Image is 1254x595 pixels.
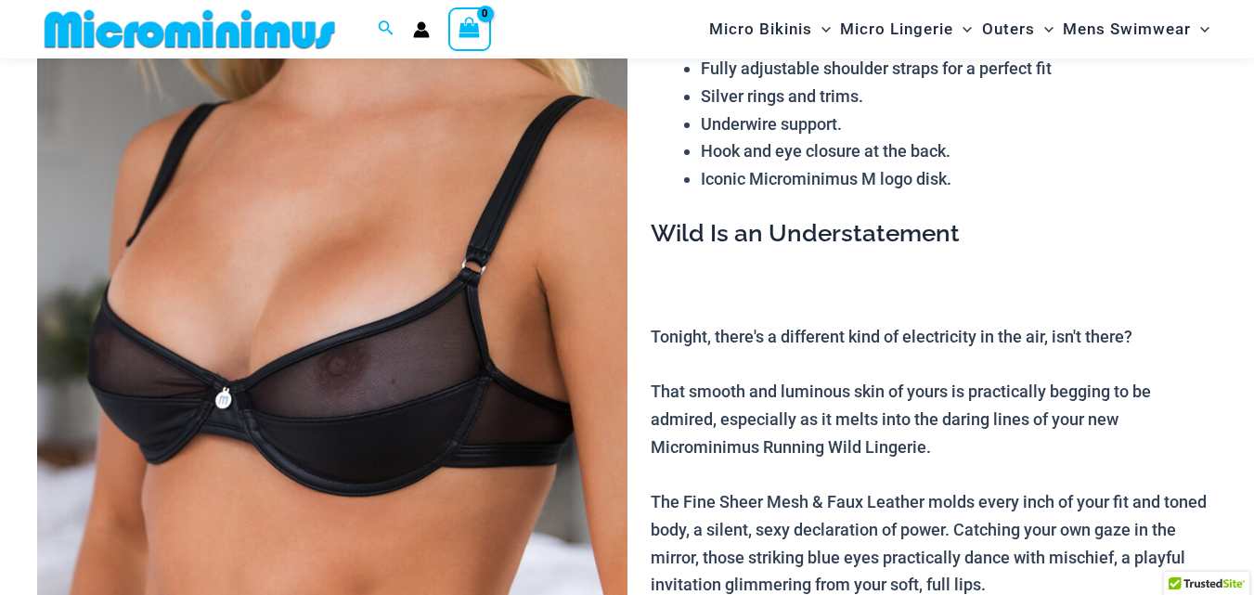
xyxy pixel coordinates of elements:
a: Micro LingerieMenu ToggleMenu Toggle [835,6,976,53]
h3: Wild Is an Understatement [651,218,1217,250]
a: View Shopping Cart, empty [448,7,491,50]
img: MM SHOP LOGO FLAT [37,8,343,50]
a: Mens SwimwearMenu ToggleMenu Toggle [1058,6,1214,53]
a: OutersMenu ToggleMenu Toggle [977,6,1058,53]
span: Outers [982,6,1035,53]
li: Hook and eye closure at the back. [701,137,1217,165]
span: Menu Toggle [953,6,972,53]
a: Micro BikinisMenu ToggleMenu Toggle [705,6,835,53]
span: Menu Toggle [1191,6,1209,53]
a: Search icon link [378,18,394,41]
span: Micro Lingerie [840,6,953,53]
span: Mens Swimwear [1063,6,1191,53]
li: Iconic Microminimus M logo disk. [701,165,1217,193]
span: Menu Toggle [1035,6,1054,53]
span: Menu Toggle [812,6,831,53]
nav: Site Navigation [702,3,1217,56]
li: Underwire support. [701,110,1217,138]
li: Silver rings and trims. [701,83,1217,110]
span: Micro Bikinis [709,6,812,53]
a: Account icon link [413,21,430,38]
li: Fully adjustable shoulder straps for a perfect fit [701,55,1217,83]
